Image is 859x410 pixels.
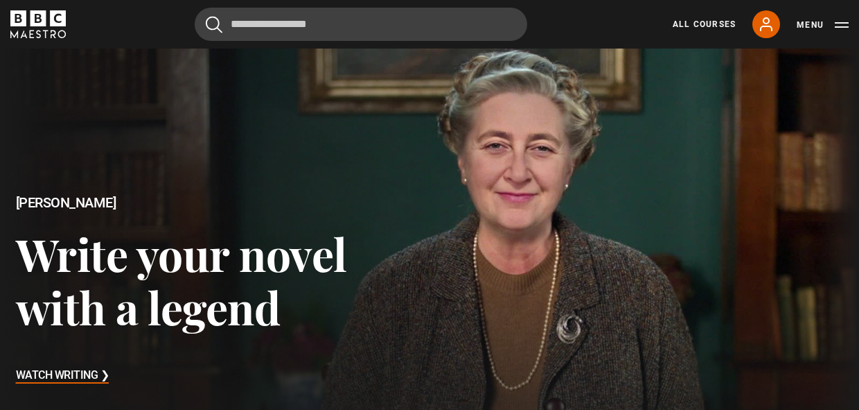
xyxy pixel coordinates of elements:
button: Toggle navigation [797,18,849,32]
h2: [PERSON_NAME] [16,195,430,211]
a: All Courses [673,18,736,31]
button: Submit the search query [206,16,222,33]
input: Search [195,8,527,41]
h3: Watch Writing ❯ [16,366,109,386]
svg: BBC Maestro [10,10,66,38]
h3: Write your novel with a legend [16,227,430,334]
